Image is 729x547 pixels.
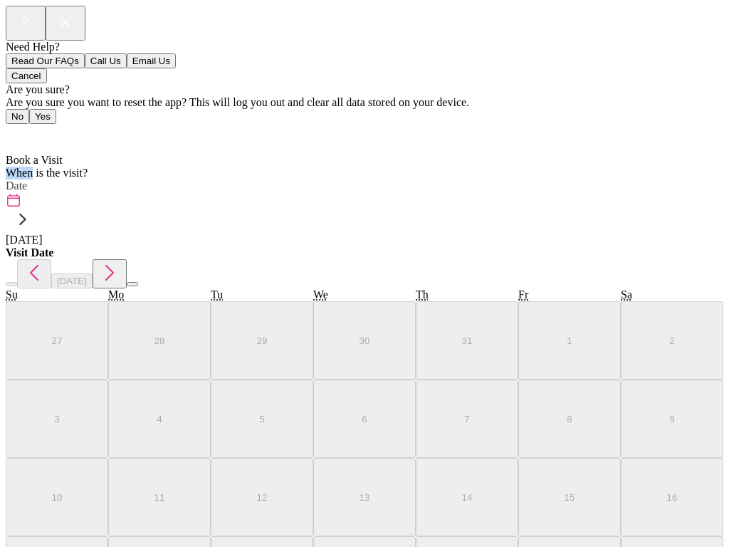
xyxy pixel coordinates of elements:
[518,458,621,536] button: August 15, 2025
[6,234,43,246] span: [DATE]
[621,288,632,301] abbr: Saturday
[6,154,63,166] span: Book a Visit
[621,458,723,536] button: August 16, 2025
[6,109,29,124] button: No
[257,335,268,346] abbr: July 29, 2025
[6,83,723,96] div: Are you sure?
[57,276,87,286] span: [DATE]
[108,380,211,458] button: August 4, 2025
[259,414,264,424] abbr: August 5, 2025
[416,288,429,301] abbr: Thursday
[621,301,723,380] button: August 2, 2025
[211,380,313,458] button: August 5, 2025
[108,288,124,301] abbr: Monday
[108,458,211,536] button: August 11, 2025
[621,380,723,458] button: August 9, 2025
[6,380,108,458] button: August 3, 2025
[6,53,85,68] button: Read Our FAQs
[313,380,416,458] button: August 6, 2025
[6,288,18,301] abbr: Sunday
[54,414,59,424] abbr: August 3, 2025
[108,301,211,380] button: July 28, 2025
[52,335,63,346] abbr: July 27, 2025
[154,335,165,346] abbr: July 28, 2025
[667,492,678,503] abbr: August 16, 2025
[464,414,469,424] abbr: August 7, 2025
[518,301,621,380] button: August 1, 2025
[14,128,42,140] span: Home
[362,414,367,424] abbr: August 6, 2025
[360,335,370,346] abbr: July 30, 2025
[6,41,723,53] div: Need Help?
[51,273,93,288] button: [DATE]
[154,492,165,503] abbr: August 11, 2025
[416,458,518,536] button: August 14, 2025
[313,288,328,301] abbr: Wednesday
[518,288,528,301] abbr: Friday
[6,458,108,536] button: August 10, 2025
[257,492,268,503] abbr: August 12, 2025
[127,53,176,68] button: Email Us
[462,492,473,503] abbr: August 14, 2025
[313,458,416,536] button: August 13, 2025
[211,458,313,536] button: August 12, 2025
[211,301,313,380] button: July 29, 2025
[6,246,53,259] strong: Visit Date
[518,380,621,458] button: August 8, 2025
[6,128,42,140] a: Home
[669,414,674,424] abbr: August 9, 2025
[52,492,63,503] abbr: August 10, 2025
[6,68,47,83] button: Cancel
[6,301,108,380] button: July 27, 2025
[462,335,473,346] abbr: July 31, 2025
[313,301,416,380] button: July 30, 2025
[85,53,127,68] button: Call Us
[669,335,674,346] abbr: August 2, 2025
[416,301,518,380] button: July 31, 2025
[211,288,223,301] abbr: Tuesday
[29,109,56,124] button: Yes
[565,492,575,503] abbr: August 15, 2025
[157,414,162,424] abbr: August 4, 2025
[567,335,572,346] abbr: August 1, 2025
[6,179,27,192] span: Date
[567,414,572,424] abbr: August 8, 2025
[360,492,370,503] abbr: August 13, 2025
[416,380,518,458] button: August 7, 2025
[6,96,723,109] div: Are you sure you want to reset the app? This will log you out and clear all data stored on your d...
[6,167,723,179] div: When is the visit?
